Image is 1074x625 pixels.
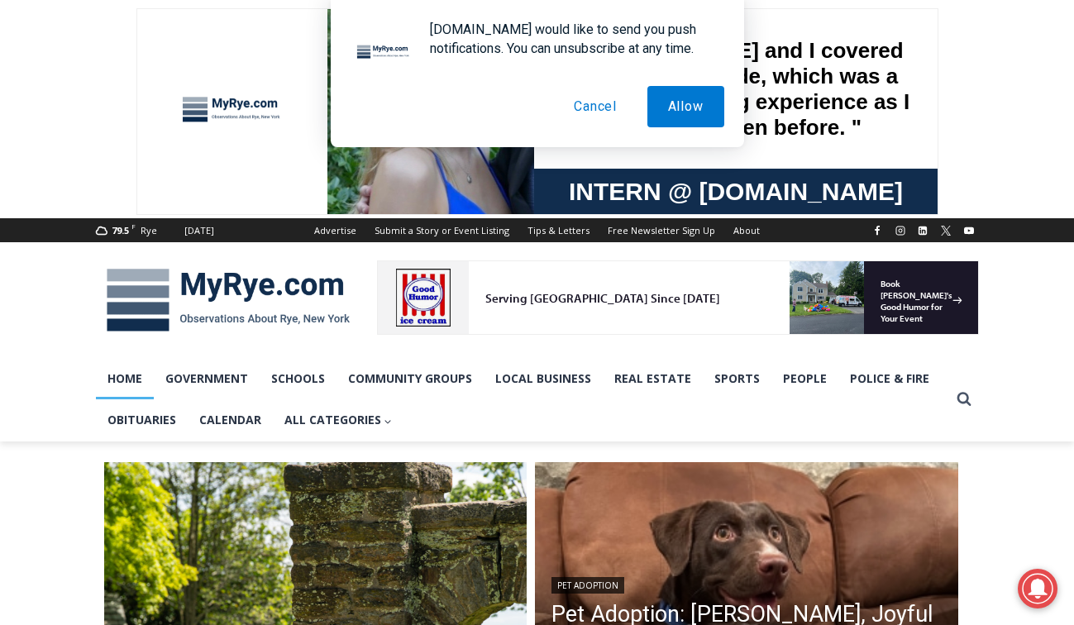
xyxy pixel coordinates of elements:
img: s_800_809a2aa2-bb6e-4add-8b5e-749ad0704c34.jpeg [400,1,499,75]
a: Book [PERSON_NAME]'s Good Humor for Your Event [491,5,597,75]
a: Pet Adoption [551,577,624,594]
button: Allow [647,86,724,127]
div: [DATE] [184,223,214,238]
a: Submit a Story or Event Listing [365,218,518,242]
button: View Search Form [949,384,979,414]
span: Intern @ [DOMAIN_NAME] [432,165,766,202]
a: Free Newsletter Sign Up [599,218,724,242]
h4: Book [PERSON_NAME]'s Good Humor for Your Event [504,17,575,64]
a: Schools [260,358,337,399]
a: Obituaries [96,399,188,441]
button: Cancel [553,86,637,127]
a: Open Tues. - Sun. [PHONE_NUMBER] [1,166,166,206]
nav: Primary Navigation [96,358,949,441]
div: [DOMAIN_NAME] would like to send you push notifications. You can unsubscribe at any time. [417,20,724,58]
a: X [936,221,956,241]
img: notification icon [351,20,417,86]
a: Advertise [305,218,365,242]
nav: Secondary Navigation [305,218,769,242]
a: Local Business [484,358,603,399]
div: Serving [GEOGRAPHIC_DATA] Since [DATE] [108,30,408,45]
a: Police & Fire [838,358,941,399]
a: Real Estate [603,358,703,399]
a: About [724,218,769,242]
span: F [131,222,136,231]
div: "[PERSON_NAME] and I covered the [DATE] Parade, which was a really eye opening experience as I ha... [418,1,781,160]
a: Sports [703,358,771,399]
a: Linkedin [913,221,933,241]
div: "the precise, almost orchestrated movements of cutting and assembling sushi and [PERSON_NAME] mak... [170,103,243,198]
a: Instagram [890,221,910,241]
a: Facebook [867,221,887,241]
a: Intern @ [DOMAIN_NAME] [398,160,801,206]
a: Government [154,358,260,399]
span: 79.5 [112,224,129,236]
a: Community Groups [337,358,484,399]
img: MyRye.com [96,257,360,343]
a: Home [96,358,154,399]
a: Calendar [188,399,273,441]
a: People [771,358,838,399]
a: YouTube [959,221,979,241]
span: Open Tues. - Sun. [PHONE_NUMBER] [5,170,162,233]
a: Tips & Letters [518,218,599,242]
div: Rye [141,223,157,238]
button: Child menu of All Categories [273,399,404,441]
